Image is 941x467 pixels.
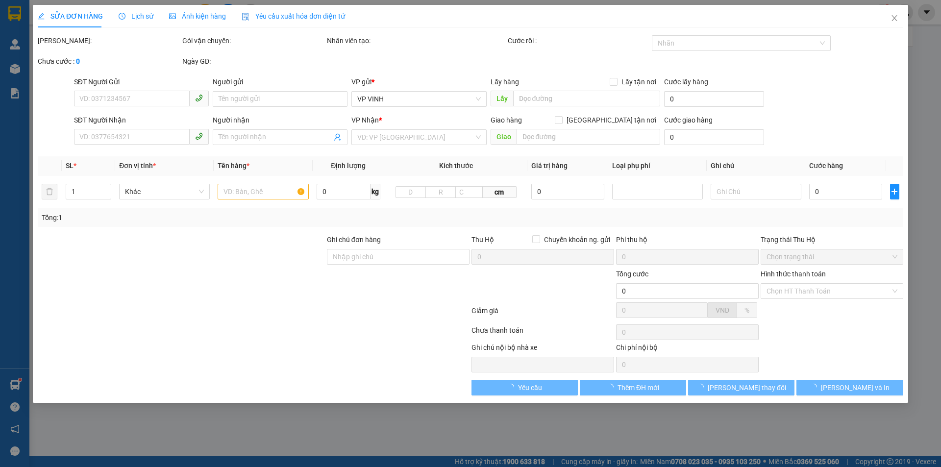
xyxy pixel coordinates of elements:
div: Ngày GD: [182,56,325,67]
label: Ghi chú đơn hàng [327,236,381,244]
span: Giá trị hàng [532,162,568,170]
span: [GEOGRAPHIC_DATA] tận nơi [563,115,660,125]
div: Tổng: 1 [42,212,363,223]
input: C [455,186,483,198]
span: Cước hàng [810,162,843,170]
div: Ghi chú nội bộ nhà xe [471,342,614,357]
span: VP Nhận [352,116,379,124]
div: [PERSON_NAME]: [38,35,180,46]
b: 0 [76,57,80,65]
span: close [891,14,898,22]
button: delete [42,184,57,199]
span: Đơn vị tính [120,162,156,170]
input: R [425,186,456,198]
th: Ghi chú [707,156,805,175]
span: Chọn trạng thái [767,249,897,264]
span: loading [507,384,518,391]
button: Thêm ĐH mới [580,380,686,395]
input: VD: Bàn, Ghế [218,184,309,199]
span: plus [891,188,899,196]
span: Yêu cầu [518,382,542,393]
label: Cước giao hàng [664,116,713,124]
input: D [396,186,426,198]
span: Định lượng [331,162,366,170]
input: Ghi chú đơn hàng [327,249,470,265]
span: Tên hàng [218,162,250,170]
span: clock-circle [119,13,125,20]
div: Chi phí nội bộ [616,342,759,357]
button: [PERSON_NAME] thay đổi [688,380,794,395]
span: Khác [125,184,204,199]
span: VP VINH [358,92,481,106]
span: Lịch sử [119,12,153,20]
span: Yêu cầu xuất hóa đơn điện tử [242,12,345,20]
div: Chưa cước : [38,56,180,67]
label: Cước lấy hàng [664,78,708,86]
button: [PERSON_NAME] và In [797,380,903,395]
span: picture [169,13,176,20]
span: phone [195,94,203,102]
div: VP gửi [352,76,487,87]
div: Nhân viên tạo: [327,35,506,46]
span: Giao [491,129,517,145]
div: Cước rồi : [508,35,650,46]
span: cm [483,186,516,198]
span: % [744,306,749,314]
button: Close [881,5,908,32]
div: Chưa thanh toán [470,325,615,342]
label: Hình thức thanh toán [761,270,826,278]
input: Dọc đường [513,91,660,106]
span: VND [716,306,729,314]
span: Giao hàng [491,116,522,124]
span: Ảnh kiện hàng [169,12,226,20]
div: Người gửi [213,76,347,87]
span: SL [66,162,74,170]
span: [PERSON_NAME] và In [821,382,890,393]
div: SĐT Người Gửi [74,76,209,87]
span: Tổng cước [616,270,648,278]
span: Chuyển khoản ng. gửi [540,234,614,245]
span: kg [371,184,380,199]
span: Kích thước [439,162,473,170]
span: loading [810,384,821,391]
input: Dọc đường [517,129,660,145]
span: Lấy hàng [491,78,519,86]
img: icon [242,13,249,21]
span: Lấy [491,91,513,106]
input: Ghi Chú [711,184,801,199]
th: Loại phụ phí [608,156,707,175]
button: plus [890,184,899,199]
button: Yêu cầu [471,380,578,395]
div: SĐT Người Nhận [74,115,209,125]
span: user-add [334,133,342,141]
div: Người nhận [213,115,347,125]
div: Gói vận chuyển: [182,35,325,46]
div: Phí thu hộ [616,234,759,249]
input: Cước giao hàng [664,129,764,145]
input: Cước lấy hàng [664,91,764,107]
span: edit [38,13,45,20]
span: SỬA ĐƠN HÀNG [38,12,103,20]
div: Trạng thái Thu Hộ [761,234,903,245]
span: Thêm ĐH mới [618,382,659,393]
span: [PERSON_NAME] thay đổi [708,382,786,393]
div: Giảm giá [470,305,615,322]
span: Lấy tận nơi [618,76,660,87]
span: loading [697,384,708,391]
span: phone [195,132,203,140]
span: loading [607,384,618,391]
span: Thu Hộ [471,236,494,244]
